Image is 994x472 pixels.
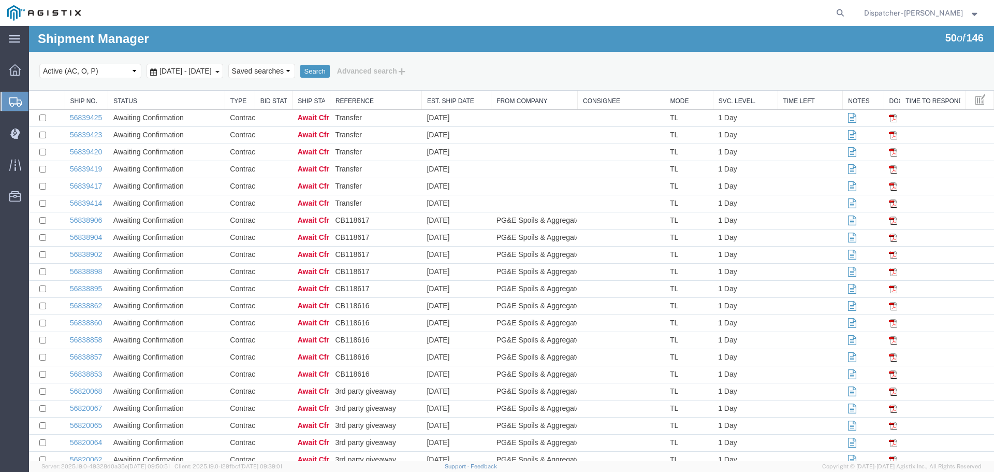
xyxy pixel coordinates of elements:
td: TL [636,306,684,323]
a: From Company [467,71,543,80]
td: 3rd party giveaway [301,375,392,392]
th: From Company [462,65,549,84]
a: 56820067 [41,378,73,387]
button: Search [271,39,301,52]
td: Awaiting Confirmation [79,204,196,221]
td: PG&E Spoils & Aggregates [462,221,549,238]
td: Awaiting Confirmation [79,101,196,118]
td: [DATE] [392,204,462,221]
th: Type [196,65,226,84]
td: PG&E Spoils & Aggregates [462,375,549,392]
span: Await Cfrm. [269,310,309,318]
td: Awaiting Confirmation [79,375,196,392]
td: Contract Rate [196,392,226,409]
td: TL [636,152,684,169]
td: Awaiting Confirmation [79,169,196,187]
span: [DATE] 09:39:01 [240,463,282,469]
img: logo [7,5,81,21]
td: [DATE] [392,238,462,255]
td: 3rd party giveaway [301,426,392,443]
img: pdf.gif [860,105,868,113]
img: pdf.gif [860,293,868,302]
td: Awaiting Confirmation [79,323,196,340]
th: Bid Status [226,65,264,84]
span: Await Cfrm. [269,139,309,147]
td: Contract Rate [196,340,226,357]
button: Advanced search [301,36,385,54]
td: [DATE] [392,152,462,169]
span: Await Cfrm. [269,412,309,421]
td: [DATE] [392,255,462,272]
th: Est. Ship Date [392,65,462,84]
td: CB118617 [301,238,392,255]
a: 56839423 [41,105,73,113]
img: pdf.gif [860,345,868,353]
td: Transfer [301,169,392,187]
a: 56839420 [41,122,73,130]
img: pdf.gif [860,156,868,165]
td: CB118617 [301,204,392,221]
img: pdf.gif [860,310,868,319]
td: CB118617 [301,187,392,204]
td: 1 Day [684,84,749,101]
td: Awaiting Confirmation [79,426,196,443]
span: Aug 17th 2025 - Sep 17th 2025 [128,41,185,49]
a: 56820064 [41,412,73,421]
a: Notes [819,71,849,80]
td: Contract Rate [196,135,226,152]
td: TL [636,272,684,289]
td: Awaiting Confirmation [79,152,196,169]
td: TL [636,409,684,426]
span: [DATE] 09:50:51 [128,463,170,469]
td: CB118616 [301,340,392,357]
td: Contract Rate [196,118,226,135]
td: 1 Day [684,409,749,426]
a: Ship No. [41,71,74,80]
td: TL [636,169,684,187]
span: Await Cfrm. [269,190,309,198]
td: [DATE] [392,221,462,238]
td: CB118616 [301,323,392,340]
td: [DATE] [392,409,462,426]
a: 56838902 [41,224,73,233]
img: pdf.gif [860,191,868,199]
span: Await Cfrm. [269,241,309,250]
td: PG&E Spoils & Aggregates [462,272,549,289]
td: PG&E Spoils & Aggregates [462,306,549,323]
td: TL [636,357,684,375]
td: PG&E Spoils & Aggregates [462,187,549,204]
td: TL [636,101,684,118]
a: 56838862 [41,276,73,284]
td: Transfer [301,135,392,152]
td: PG&E Spoils & Aggregates [462,409,549,426]
a: 56838860 [41,293,73,301]
a: Type [201,71,221,80]
td: 1 Day [684,238,749,255]
td: Awaiting Confirmation [79,84,196,101]
td: Awaiting Confirmation [79,272,196,289]
td: 3rd party giveaway [301,357,392,375]
td: Contract Rate [196,84,226,101]
a: 56820062 [41,430,73,438]
a: Consignee [554,71,631,80]
a: 56838853 [41,344,73,352]
td: PG&E Spoils & Aggregates [462,289,549,306]
td: Awaiting Confirmation [79,118,196,135]
td: PG&E Spoils & Aggregates [462,255,549,272]
td: 1 Day [684,152,749,169]
img: pdf.gif [860,139,868,148]
span: Await Cfrm. [269,293,309,301]
span: Copyright © [DATE]-[DATE] Agistix Inc., All Rights Reserved [822,462,982,471]
a: 56838895 [41,259,73,267]
th: Status [79,65,196,84]
td: 1 Day [684,204,749,221]
img: pdf.gif [860,242,868,250]
span: Await Cfrm. [269,361,309,369]
td: CB118617 [301,221,392,238]
td: PG&E Spoils & Aggregates [462,392,549,409]
td: TL [636,118,684,135]
img: pdf.gif [860,276,868,284]
th: Consignee [548,65,636,84]
td: TL [636,221,684,238]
